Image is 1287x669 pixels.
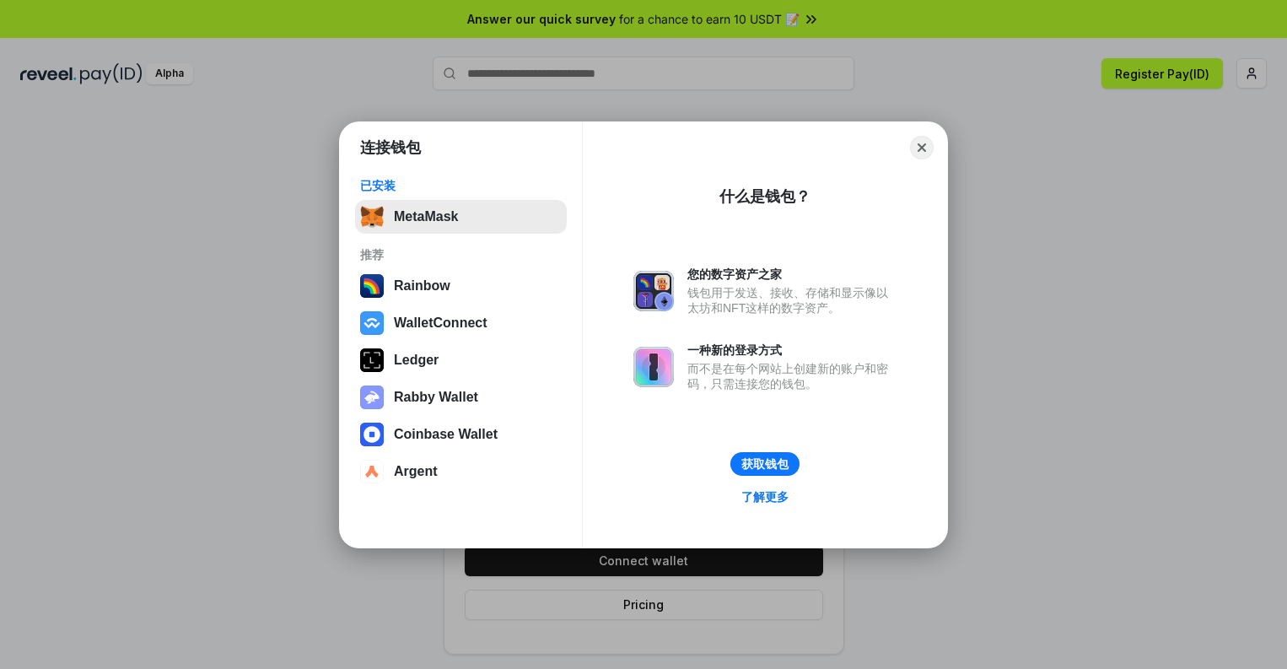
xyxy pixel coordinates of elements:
div: Rabby Wallet [394,390,478,405]
button: Argent [355,455,567,488]
img: svg+xml,%3Csvg%20xmlns%3D%22http%3A%2F%2Fwww.w3.org%2F2000%2Fsvg%22%20fill%3D%22none%22%20viewBox... [633,271,674,311]
img: svg+xml,%3Csvg%20width%3D%2228%22%20height%3D%2228%22%20viewBox%3D%220%200%2028%2028%22%20fill%3D... [360,311,384,335]
div: 已安装 [360,178,562,193]
img: svg+xml,%3Csvg%20xmlns%3D%22http%3A%2F%2Fwww.w3.org%2F2000%2Fsvg%22%20fill%3D%22none%22%20viewBox... [633,347,674,387]
button: Rainbow [355,269,567,303]
div: 了解更多 [741,489,789,504]
div: 您的数字资产之家 [687,267,897,282]
div: 一种新的登录方式 [687,343,897,358]
button: Close [910,136,934,159]
img: svg+xml,%3Csvg%20width%3D%2228%22%20height%3D%2228%22%20viewBox%3D%220%200%2028%2028%22%20fill%3D... [360,460,384,483]
div: 而不是在每个网站上创建新的账户和密码，只需连接您的钱包。 [687,361,897,391]
img: svg+xml,%3Csvg%20width%3D%2228%22%20height%3D%2228%22%20viewBox%3D%220%200%2028%2028%22%20fill%3D... [360,423,384,446]
div: Rainbow [394,278,450,294]
div: 推荐 [360,247,562,262]
div: Ledger [394,353,439,368]
div: Coinbase Wallet [394,427,498,442]
h1: 连接钱包 [360,138,421,158]
button: MetaMask [355,200,567,234]
a: 了解更多 [731,486,799,508]
img: svg+xml,%3Csvg%20fill%3D%22none%22%20height%3D%2233%22%20viewBox%3D%220%200%2035%2033%22%20width%... [360,205,384,229]
button: Rabby Wallet [355,380,567,414]
div: WalletConnect [394,316,487,331]
div: 获取钱包 [741,456,789,472]
div: 什么是钱包？ [719,186,810,207]
button: 获取钱包 [730,452,800,476]
div: Argent [394,464,438,479]
img: svg+xml,%3Csvg%20xmlns%3D%22http%3A%2F%2Fwww.w3.org%2F2000%2Fsvg%22%20fill%3D%22none%22%20viewBox... [360,386,384,409]
button: WalletConnect [355,306,567,340]
div: 钱包用于发送、接收、存储和显示像以太坊和NFT这样的数字资产。 [687,285,897,316]
img: svg+xml,%3Csvg%20xmlns%3D%22http%3A%2F%2Fwww.w3.org%2F2000%2Fsvg%22%20width%3D%2228%22%20height%3... [360,348,384,372]
div: MetaMask [394,209,458,224]
button: Coinbase Wallet [355,418,567,451]
img: svg+xml,%3Csvg%20width%3D%22120%22%20height%3D%22120%22%20viewBox%3D%220%200%20120%20120%22%20fil... [360,274,384,298]
button: Ledger [355,343,567,377]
